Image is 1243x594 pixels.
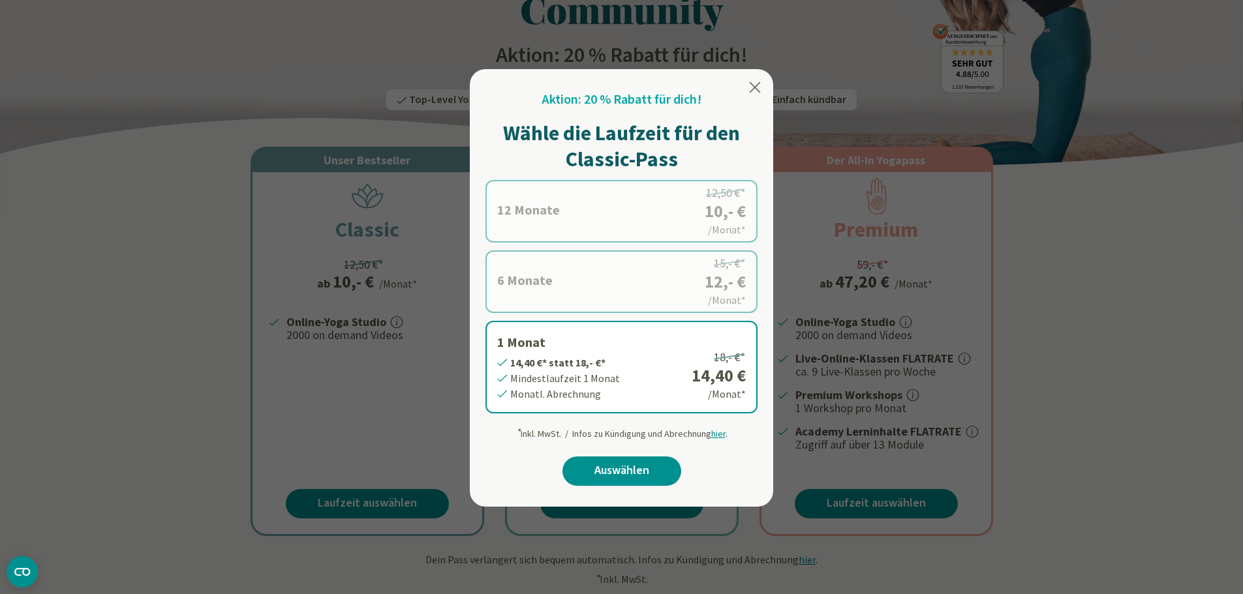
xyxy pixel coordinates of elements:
div: Inkl. MwSt. / Infos zu Kündigung und Abrechnung . [516,421,728,441]
h1: Wähle die Laufzeit für den Classic-Pass [485,120,758,172]
h2: Aktion: 20 % Rabatt für dich! [542,90,701,110]
button: CMP-Widget öffnen [7,556,38,587]
span: hier [711,428,726,439]
a: Auswählen [562,456,681,486]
